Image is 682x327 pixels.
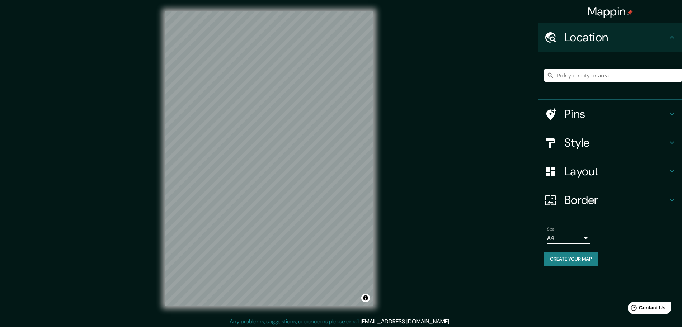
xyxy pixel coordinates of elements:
[361,294,370,302] button: Toggle attribution
[544,252,598,266] button: Create your map
[627,10,633,15] img: pin-icon.png
[450,317,451,326] div: .
[230,317,450,326] p: Any problems, suggestions, or concerns please email .
[564,30,668,44] h4: Location
[588,4,633,19] h4: Mappin
[165,11,373,306] canvas: Map
[564,107,668,121] h4: Pins
[547,232,590,244] div: A4
[538,100,682,128] div: Pins
[538,128,682,157] div: Style
[564,193,668,207] h4: Border
[538,23,682,52] div: Location
[451,317,453,326] div: .
[538,186,682,214] div: Border
[618,299,674,319] iframe: Help widget launcher
[564,136,668,150] h4: Style
[544,69,682,82] input: Pick your city or area
[361,318,449,325] a: [EMAIL_ADDRESS][DOMAIN_NAME]
[547,226,555,232] label: Size
[538,157,682,186] div: Layout
[564,164,668,179] h4: Layout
